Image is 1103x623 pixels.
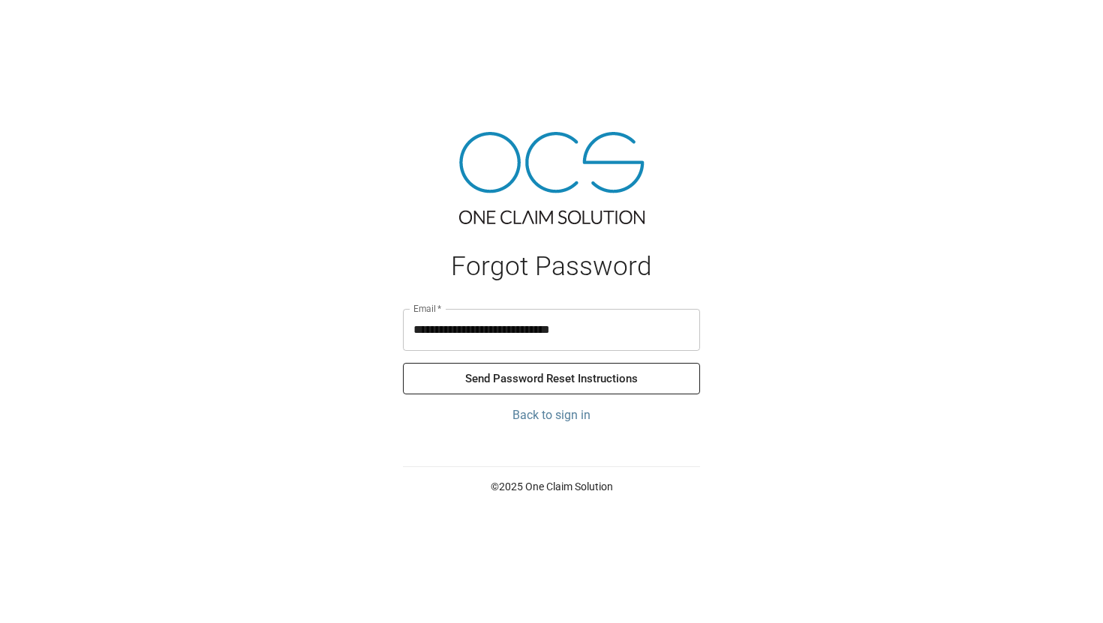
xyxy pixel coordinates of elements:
button: Send Password Reset Instructions [403,363,700,394]
label: Email [413,302,442,315]
h1: Forgot Password [403,251,700,282]
img: ocs-logo-white-transparent.png [18,9,78,39]
img: ocs-logo-tra.png [459,132,645,224]
a: Back to sign in [403,406,700,424]
p: © 2025 One Claim Solution [403,479,700,494]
